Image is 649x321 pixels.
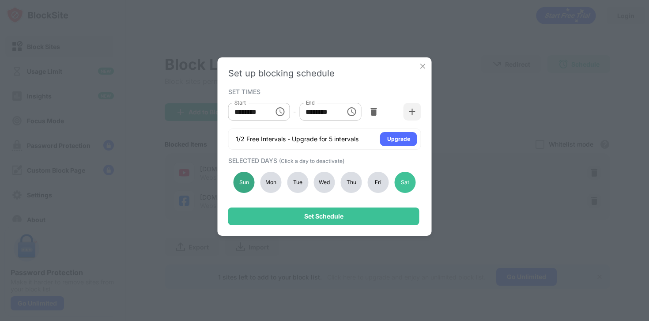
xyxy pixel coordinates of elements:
[228,88,419,95] div: SET TIMES
[234,172,255,193] div: Sun
[236,135,358,144] div: 1/2 Free Intervals - Upgrade for 5 intervals
[260,172,281,193] div: Mon
[341,172,362,193] div: Thu
[368,172,389,193] div: Fri
[287,172,308,193] div: Tue
[306,99,315,106] label: End
[228,157,419,164] div: SELECTED DAYS
[419,62,427,71] img: x-button.svg
[343,103,360,121] button: Choose time, selected time is 7:00 PM
[304,213,343,220] div: Set Schedule
[228,68,421,79] div: Set up blocking schedule
[387,135,410,144] div: Upgrade
[314,172,335,193] div: Wed
[234,99,246,106] label: Start
[394,172,415,193] div: Sat
[293,107,296,117] div: -
[279,158,344,164] span: (Click a day to deactivate)
[271,103,289,121] button: Choose time, selected time is 7:00 AM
